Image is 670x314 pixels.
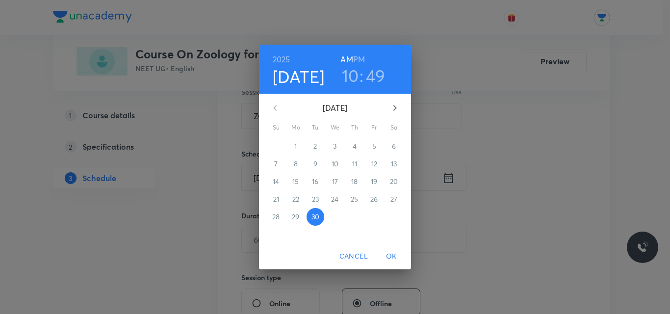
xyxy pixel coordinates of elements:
button: 30 [307,208,324,226]
button: OK [376,247,407,265]
button: 10 [342,65,359,86]
span: Su [267,123,285,132]
span: Cancel [339,250,368,262]
h3: : [360,65,363,86]
span: Tu [307,123,324,132]
span: Th [346,123,363,132]
p: [DATE] [287,102,383,114]
span: Fr [365,123,383,132]
span: Sa [385,123,403,132]
p: 30 [311,212,319,222]
span: Mo [287,123,305,132]
span: We [326,123,344,132]
button: 49 [366,65,386,86]
button: [DATE] [273,66,325,87]
button: Cancel [335,247,372,265]
span: OK [380,250,403,262]
button: AM [340,52,353,66]
button: 2025 [273,52,290,66]
button: PM [353,52,365,66]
